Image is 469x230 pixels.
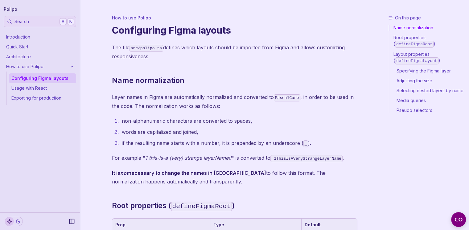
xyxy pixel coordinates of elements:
[112,154,357,162] p: For example " " is converted to .
[120,128,357,136] li: words are capitalized and joined,
[4,42,76,52] a: Quick Start
[4,32,76,42] a: Introduction
[9,73,76,83] a: Configuring Figma layouts
[4,5,17,14] a: Polipo
[120,170,128,176] em: not
[9,83,76,93] a: Usage with React
[303,140,308,147] code: _
[389,25,467,33] a: Name normalization
[4,52,76,62] a: Architecture
[270,155,343,162] code: _1ThisIsAVeryStrangeLayerName
[4,16,76,27] button: Search⌘K
[112,25,357,36] h1: Configuring Figma layouts
[60,18,66,25] kbd: ⌘
[112,170,266,176] strong: It is necessary to change the names in [GEOGRAPHIC_DATA]
[67,216,77,226] button: Collapse Sidebar
[112,76,184,85] a: Name normalization
[112,201,235,211] a: Root properties (defineFigmaRoot)
[389,33,467,49] a: Root properties (defineFigmaRoot)
[112,169,357,186] p: to follow this format. The normalization happens automatically and transparently.
[120,139,357,148] li: if the resulting name starts with a number, it is prepended by an underscore ( ).
[145,155,232,161] em: 1 this-is-a (very) strange layerName!!
[171,202,232,211] code: defineFigmaRoot
[389,105,467,113] a: Pseudo selectors
[274,94,300,101] code: PascalCase
[389,49,467,66] a: Layout properties (defineFigmaLayout)
[67,18,74,25] kbd: K
[130,45,163,52] code: src/polipo.ts
[5,217,23,226] button: Toggle Theme
[395,41,434,48] code: defineFigmaRoot
[389,76,467,86] a: Adjusting the size
[389,66,467,76] a: Specifying the Figma layer
[9,93,76,103] a: Exporting for production
[112,93,357,110] p: Layer names in Figma are automatically normalized and converted to , in order to be used in the c...
[451,212,466,227] button: Open CMP widget
[388,15,467,21] h3: On this page
[120,117,357,125] li: non-alphanumeric characters are converted to spaces,
[4,62,76,72] a: How to use Polipo
[389,86,467,96] a: Selecting nested layers by name
[112,43,357,61] p: The file defines which layouts should be imported from Figma and allows customizing responsiveness.
[112,15,151,21] a: How to use Polipo
[395,57,438,64] code: defineFigmaLayout
[389,96,467,105] a: Media queries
